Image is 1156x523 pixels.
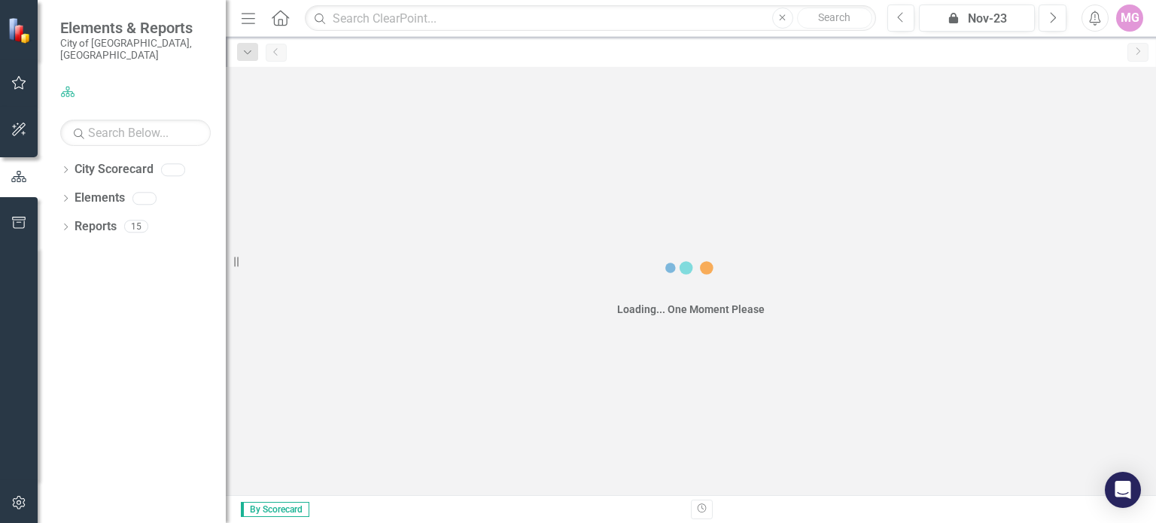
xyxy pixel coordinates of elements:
[617,302,765,317] div: Loading... One Moment Please
[75,218,117,236] a: Reports
[919,5,1035,32] button: Nov-23
[8,17,34,44] img: ClearPoint Strategy
[75,190,125,207] a: Elements
[60,37,211,62] small: City of [GEOGRAPHIC_DATA], [GEOGRAPHIC_DATA]
[241,502,309,517] span: By Scorecard
[60,19,211,37] span: Elements & Reports
[1116,5,1143,32] button: MG
[124,220,148,233] div: 15
[1105,472,1141,508] div: Open Intercom Messenger
[60,120,211,146] input: Search Below...
[818,11,850,23] span: Search
[305,5,875,32] input: Search ClearPoint...
[75,161,154,178] a: City Scorecard
[797,8,872,29] button: Search
[924,10,1030,28] div: Nov-23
